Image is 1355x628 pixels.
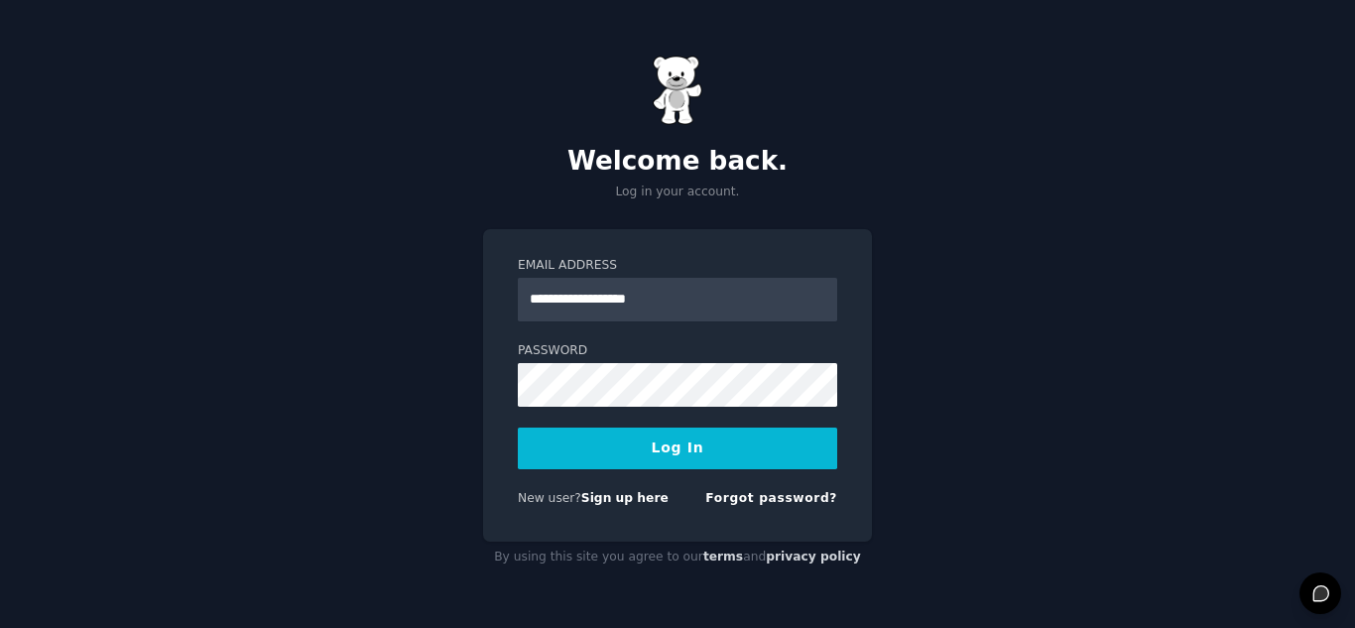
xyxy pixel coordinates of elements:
[483,542,872,573] div: By using this site you agree to our and
[766,550,861,564] a: privacy policy
[703,550,743,564] a: terms
[518,342,837,360] label: Password
[581,491,669,505] a: Sign up here
[483,146,872,178] h2: Welcome back.
[653,56,702,125] img: Gummy Bear
[518,257,837,275] label: Email Address
[483,184,872,201] p: Log in your account.
[518,491,581,505] span: New user?
[518,428,837,469] button: Log In
[705,491,837,505] a: Forgot password?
